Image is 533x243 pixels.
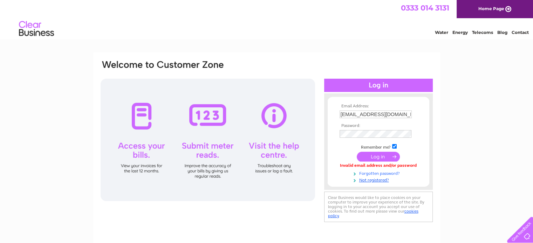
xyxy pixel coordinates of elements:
a: Forgotten password? [340,170,419,176]
a: Water [435,30,448,35]
a: Telecoms [472,30,493,35]
a: cookies policy [328,209,418,218]
a: Blog [497,30,507,35]
input: Submit [357,152,400,162]
a: Contact [512,30,529,35]
img: logo.png [19,18,54,40]
div: Invalid email address and/or password [340,163,417,168]
a: Not registered? [340,176,419,183]
td: Remember me? [338,143,419,150]
th: Password: [338,123,419,128]
a: 0333 014 3131 [401,3,449,12]
th: Email Address: [338,104,419,109]
a: Energy [452,30,468,35]
div: Clear Business would like to place cookies on your computer to improve your experience of the sit... [324,192,433,222]
div: Clear Business is a trading name of Verastar Limited (registered in [GEOGRAPHIC_DATA] No. 3667643... [101,4,432,34]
